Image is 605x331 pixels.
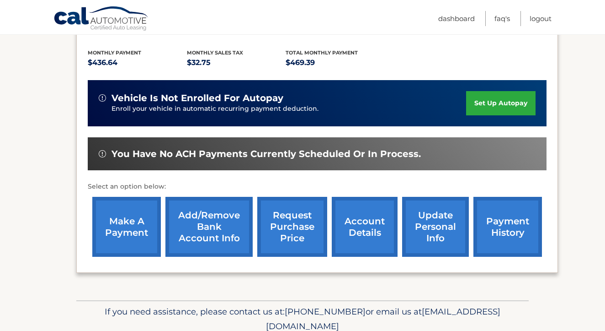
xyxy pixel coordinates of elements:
[111,148,421,160] span: You have no ACH payments currently scheduled or in process.
[402,197,469,257] a: update personal info
[111,104,466,114] p: Enroll your vehicle in automatic recurring payment deduction.
[332,197,398,257] a: account details
[88,181,547,192] p: Select an option below:
[99,94,106,102] img: alert-white.svg
[88,56,187,69] p: $436.64
[286,49,358,56] span: Total Monthly Payment
[473,197,542,257] a: payment history
[257,197,327,257] a: request purchase price
[466,91,536,115] a: set up autopay
[494,11,510,26] a: FAQ's
[92,197,161,257] a: make a payment
[88,49,141,56] span: Monthly Payment
[99,150,106,157] img: alert-white.svg
[111,92,283,104] span: vehicle is not enrolled for autopay
[53,6,149,33] a: Cal Automotive
[530,11,552,26] a: Logout
[286,56,385,69] p: $469.39
[187,49,243,56] span: Monthly sales Tax
[438,11,475,26] a: Dashboard
[285,306,366,317] span: [PHONE_NUMBER]
[187,56,286,69] p: $32.75
[165,197,253,257] a: Add/Remove bank account info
